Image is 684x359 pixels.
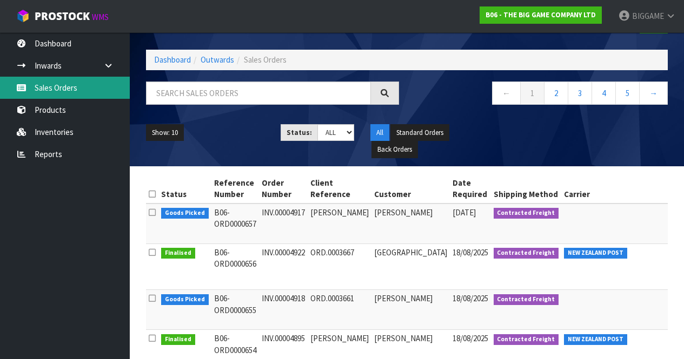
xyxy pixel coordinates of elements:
span: Finalised [161,334,195,345]
th: Reference Number [211,174,259,204]
a: ← [492,82,521,105]
span: Contracted Freight [494,208,559,219]
td: [GEOGRAPHIC_DATA] [371,243,450,290]
a: 1 [520,82,544,105]
span: Contracted Freight [494,294,559,305]
td: B06-ORD0000655 [211,290,259,330]
span: [DATE] [453,207,476,218]
a: 3 [568,82,592,105]
span: Goods Picked [161,294,209,305]
span: Contracted Freight [494,334,559,345]
a: 5 [615,82,640,105]
input: Search sales orders [146,82,371,105]
td: [PERSON_NAME] [371,204,450,244]
td: INV.00004917 [259,204,308,244]
td: INV.00004918 [259,290,308,330]
td: ORD.0003661 [308,290,371,330]
a: 2 [544,82,568,105]
th: Status [158,174,211,204]
a: → [639,82,668,105]
td: B06-ORD0000656 [211,243,259,290]
a: Dashboard [154,55,191,65]
span: NEW ZEALAND POST [564,334,627,345]
span: ProStock [35,9,90,23]
a: Outwards [201,55,234,65]
button: Show: 10 [146,124,184,141]
button: Back Orders [371,141,418,158]
span: Contracted Freight [494,248,559,259]
span: NEW ZEALAND POST [564,248,627,259]
span: BIGGAME [632,11,664,21]
td: ORD.0003667 [308,243,371,290]
img: cube-alt.png [16,9,30,23]
button: Standard Orders [390,124,449,141]
small: WMS [92,12,109,22]
td: [PERSON_NAME] [371,290,450,330]
th: Customer [371,174,450,204]
td: INV.00004922 [259,243,308,290]
th: Shipping Method [491,174,562,204]
td: B06-ORD0000657 [211,204,259,244]
span: 18/08/2025 [453,333,488,343]
nav: Page navigation [415,82,668,108]
span: 18/08/2025 [453,293,488,303]
span: Sales Orders [244,55,287,65]
span: Finalised [161,248,195,259]
td: [PERSON_NAME] [308,204,371,244]
span: 18/08/2025 [453,247,488,258]
th: Order Number [259,174,308,204]
strong: Status: [287,128,312,137]
th: Client Reference [308,174,371,204]
a: 4 [592,82,616,105]
button: All [370,124,389,141]
strong: B06 - THE BIG GAME COMPANY LTD [486,10,596,19]
th: Date Required [450,174,491,204]
span: Goods Picked [161,208,209,219]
